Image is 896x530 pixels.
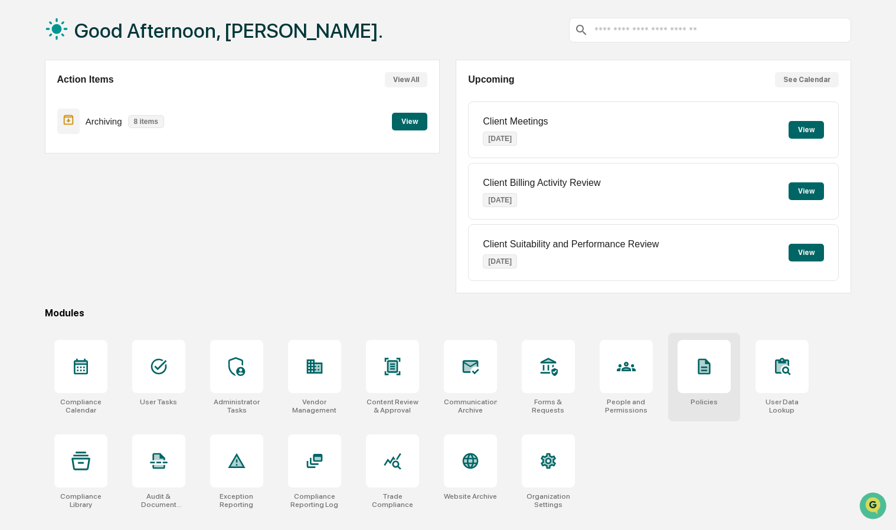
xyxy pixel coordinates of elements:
[522,398,575,414] div: Forms & Requests
[385,72,427,87] button: View All
[789,121,824,139] button: View
[483,254,517,269] p: [DATE]
[483,132,517,146] p: [DATE]
[483,116,548,127] p: Client Meetings
[12,210,21,220] div: 🖐️
[74,19,383,42] h1: Good Afternoon, [PERSON_NAME].
[128,115,164,128] p: 8 items
[24,209,76,221] span: Preclearance
[789,182,824,200] button: View
[97,209,146,221] span: Attestations
[691,398,718,406] div: Policies
[183,128,215,142] button: See all
[756,398,809,414] div: User Data Lookup
[366,398,419,414] div: Content Review & Approval
[288,492,341,509] div: Compliance Reporting Log
[54,398,107,414] div: Compliance Calendar
[37,160,96,169] span: [PERSON_NAME]
[789,244,824,261] button: View
[468,74,514,85] h2: Upcoming
[201,93,215,107] button: Start new chat
[86,210,95,220] div: 🗄️
[12,149,31,168] img: Robert Macaulay
[31,53,195,66] input: Clear
[140,398,177,406] div: User Tasks
[12,90,33,111] img: 1746055101610-c473b297-6a78-478c-a979-82029cc54cd1
[444,492,497,500] div: Website Archive
[483,193,517,207] p: [DATE]
[117,260,143,269] span: Pylon
[444,398,497,414] div: Communications Archive
[24,231,74,243] span: Data Lookup
[12,130,76,140] div: Past conversations
[7,204,81,225] a: 🖐️Preclearance
[522,492,575,509] div: Organization Settings
[53,102,162,111] div: We're available if you need us!
[132,492,185,509] div: Audit & Document Logs
[7,227,79,248] a: 🔎Data Lookup
[858,491,890,523] iframe: Open customer support
[45,307,851,319] div: Modules
[81,204,151,225] a: 🗄️Attestations
[12,24,215,43] p: How can we help?
[86,116,122,126] p: Archiving
[12,233,21,242] div: 🔎
[366,492,419,509] div: Trade Compliance
[775,72,839,87] button: See Calendar
[57,74,114,85] h2: Action Items
[210,492,263,509] div: Exception Reporting
[104,160,129,169] span: [DATE]
[288,398,341,414] div: Vendor Management
[54,492,107,509] div: Compliance Library
[25,90,46,111] img: 8933085812038_c878075ebb4cc5468115_72.jpg
[83,260,143,269] a: Powered byPylon
[483,178,600,188] p: Client Billing Activity Review
[210,398,263,414] div: Administrator Tasks
[483,239,659,250] p: Client Suitability and Performance Review
[392,113,427,130] button: View
[98,160,102,169] span: •
[392,115,427,126] a: View
[53,90,194,102] div: Start new chat
[600,398,653,414] div: People and Permissions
